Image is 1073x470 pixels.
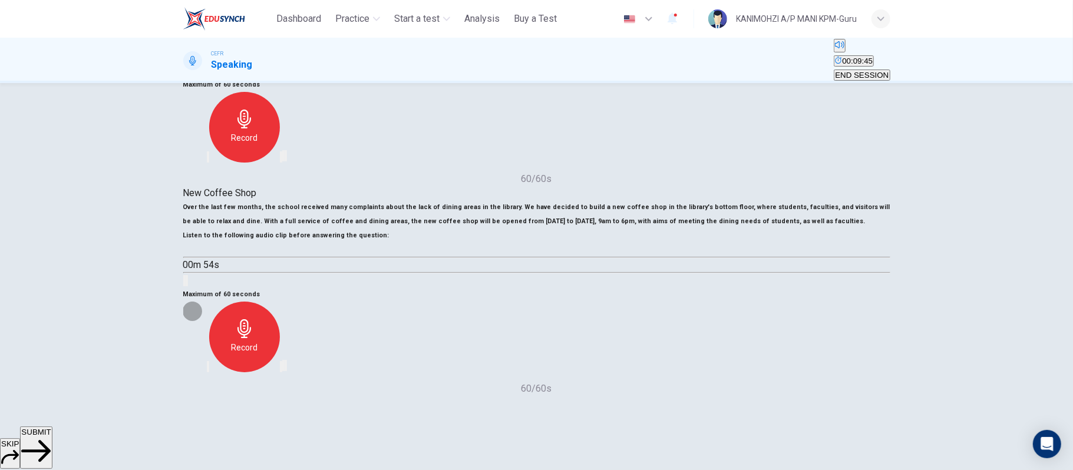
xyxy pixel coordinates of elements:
button: SUBMIT [20,426,52,469]
button: 00:09:45 [834,55,874,67]
span: Dashboard [276,12,321,26]
span: Analysis [464,12,500,26]
img: en [622,15,637,24]
button: Practice [331,8,385,29]
div: Open Intercom Messenger [1033,430,1061,458]
span: SKIP [1,439,19,448]
span: Buy a Test [514,12,557,26]
a: ELTC logo [183,7,272,31]
span: Practice [335,12,369,26]
h1: Speaking [212,58,253,72]
span: SUBMIT [21,428,51,436]
span: 00:09:45 [842,57,873,65]
h6: Maximum of 60 seconds [183,287,890,302]
div: Hide [834,54,890,68]
button: Analysis [460,8,504,29]
button: END SESSION [834,69,890,81]
h6: Over the last few months, the school received many complaints about the lack of dining areas in t... [183,200,890,229]
span: New Coffee Shop [183,187,257,198]
h6: Listen to the following audio clip before answering the question : [183,229,890,243]
span: 00m 54s [183,259,220,270]
span: END SESSION [835,71,889,80]
button: Buy a Test [509,8,562,29]
div: KANIMOHZI A/P MANI KPM-Guru [737,12,857,26]
span: Start a test [394,12,440,26]
h6: 60/60s [183,172,890,186]
button: Record [209,302,280,372]
h6: Maximum of 60 seconds [183,78,890,92]
button: Record [209,92,280,163]
img: Profile picture [708,9,727,28]
h6: 60/60s [183,382,890,396]
h6: Record [231,131,257,145]
img: ELTC logo [183,7,245,31]
div: Mute [834,39,890,54]
h6: Record [231,340,257,355]
button: Dashboard [272,8,326,29]
span: CEFR [212,49,224,58]
button: Start a test [389,8,455,29]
